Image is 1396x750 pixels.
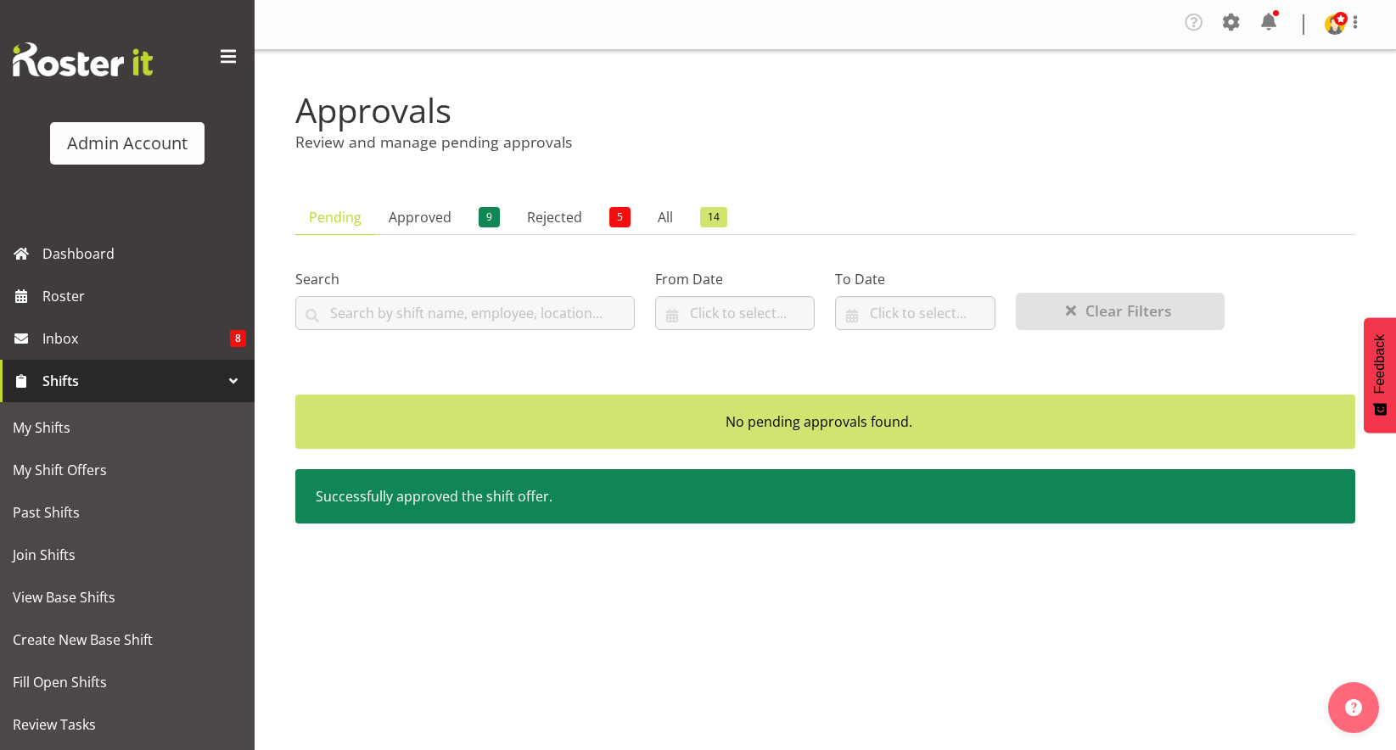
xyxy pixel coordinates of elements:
span: Roster [42,283,246,309]
span: Feedback [1372,334,1388,394]
span: 8 [230,330,246,347]
label: From Date [655,269,815,289]
span: My Shifts [13,415,242,440]
span: View Base Shifts [13,585,242,610]
input: Search by shift name, employee, location... [295,296,635,330]
input: Click to select... [835,296,995,330]
span: Review Tasks [13,712,242,737]
a: Approved [375,200,513,235]
label: To Date [835,269,995,289]
label: Search [295,269,635,289]
a: View Base Shifts [4,576,250,618]
img: Rosterit website logo [13,42,153,76]
span: Shifts [42,368,221,394]
h1: Approvals [295,91,1355,129]
span: 9 [479,207,500,227]
a: My Shift Offers [4,449,250,491]
p: No pending approvals found. [316,411,1321,432]
input: Click to select... [655,296,815,330]
span: 5 [609,207,631,227]
a: Join Shifts [4,534,250,576]
span: Dashboard [42,241,246,266]
button: Feedback - Show survey [1364,317,1396,433]
span: Create New Base Shift [13,627,242,652]
span: Join Shifts [13,542,242,568]
span: Inbox [42,326,230,351]
img: help-xxl-2.png [1345,699,1362,716]
a: Review Tasks [4,703,250,746]
a: Fill Open Shifts [4,661,250,703]
h2: Review and manage pending approvals [295,132,1355,151]
div: Successfully approved the shift offer. [295,469,1355,523]
img: admin-rosteritf9cbda91fdf824d97c9d6345b1f660ea.png [1325,14,1345,35]
button: Clear Filters [1016,293,1225,330]
span: My Shift Offers [13,457,242,483]
a: Past Shifts [4,491,250,534]
span: Past Shifts [13,500,242,525]
a: All [644,200,741,235]
span: 14 [700,207,727,227]
a: Rejected [513,200,644,235]
div: Admin Account [67,131,188,156]
a: Create New Base Shift [4,618,250,661]
a: Pending [295,200,375,235]
span: Fill Open Shifts [13,669,242,695]
a: My Shifts [4,406,250,449]
span: Clear Filters [1085,299,1172,322]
